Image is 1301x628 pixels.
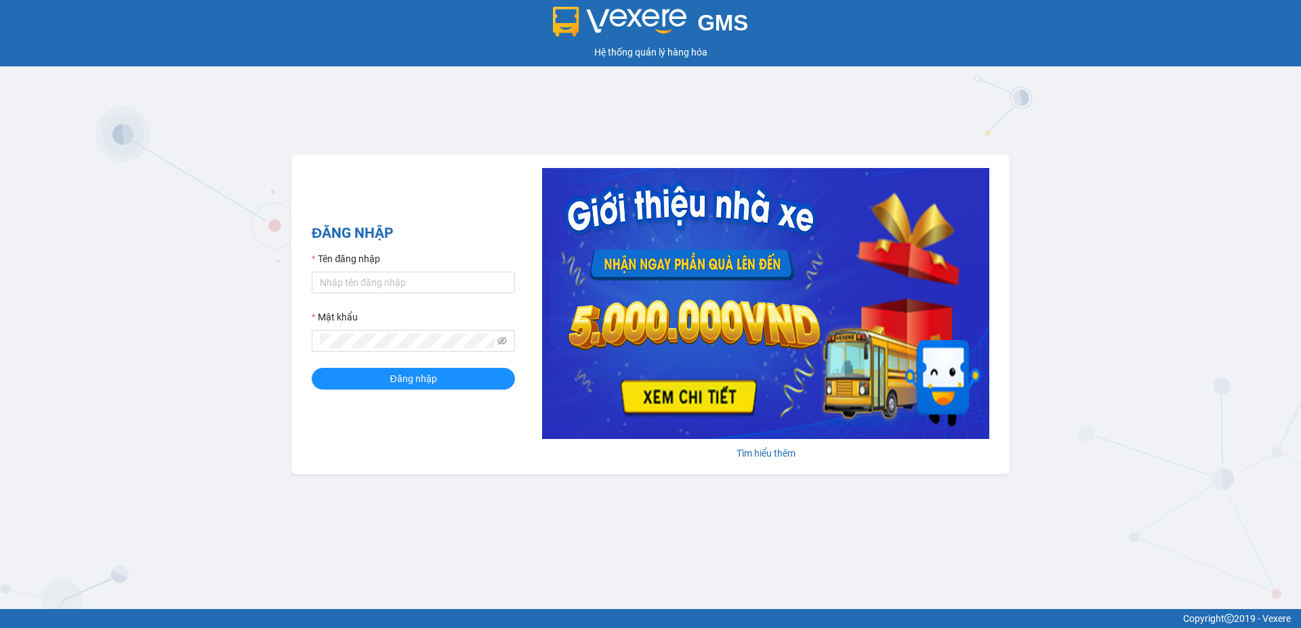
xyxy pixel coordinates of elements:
span: copyright [1224,614,1234,623]
span: GMS [697,10,748,35]
span: Đăng nhập [390,371,436,386]
div: Hệ thống quản lý hàng hóa [3,45,1298,60]
span: eye-invisible [497,336,507,346]
div: Tìm hiểu thêm [542,446,989,461]
img: banner-0 [542,168,989,439]
input: Tên đăng nhập [312,272,515,293]
input: Mật khẩu [320,333,495,348]
button: Đăng nhập [312,368,515,390]
label: Mật khẩu [312,310,358,325]
label: Tên đăng nhập [312,251,380,266]
img: logo 2 [553,7,687,37]
h2: ĐĂNG NHẬP [312,222,515,245]
div: Copyright 2019 - Vexere [10,611,1291,626]
a: GMS [553,20,749,31]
